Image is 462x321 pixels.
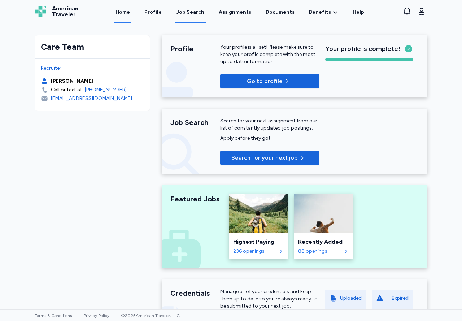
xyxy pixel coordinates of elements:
[233,248,276,255] div: 236 openings
[220,44,319,65] div: Your profile is all set! Please make sure to keep your profile complete with the most up to date ...
[85,86,127,94] a: [PHONE_NUMBER]
[298,238,349,246] div: Recently Added
[325,44,400,54] span: Your profile is complete!
[121,313,180,318] span: © 2025 American Traveler, LLC
[35,313,72,318] a: Terms & Conditions
[309,9,338,16] a: Benefits
[176,9,204,16] div: Job Search
[340,295,362,302] div: Uploaded
[51,78,93,85] div: [PERSON_NAME]
[114,1,131,23] a: Home
[51,95,132,102] div: [EMAIL_ADDRESS][DOMAIN_NAME]
[52,6,78,17] span: American Traveler
[220,151,319,165] button: Search for your next job
[298,248,341,255] div: 88 openings
[83,313,109,318] a: Privacy Policy
[391,295,409,302] div: Expired
[309,9,331,16] span: Benefits
[294,194,353,259] a: Recently AddedRecently Added88 openings
[294,194,353,233] img: Recently Added
[220,135,319,142] div: Apply before they go!
[220,288,319,310] div: Manage all of your credentials and keep them up to date so you’re always ready to be submitted to...
[175,1,206,23] a: Job Search
[229,194,288,259] a: Highest PayingHighest Paying236 openings
[170,117,220,127] div: Job Search
[231,153,298,162] span: Search for your next job
[35,6,46,17] img: Logo
[41,41,144,53] div: Care Team
[170,44,220,54] div: Profile
[170,194,220,204] div: Featured Jobs
[51,86,83,94] div: Call or text at:
[41,65,144,72] div: Recruiter
[220,74,319,88] button: Go to profile
[247,77,283,86] span: Go to profile
[220,117,319,132] div: Search for your next assignment from our list of constantly updated job postings.
[233,238,284,246] div: Highest Paying
[170,288,220,298] div: Credentials
[229,194,288,233] img: Highest Paying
